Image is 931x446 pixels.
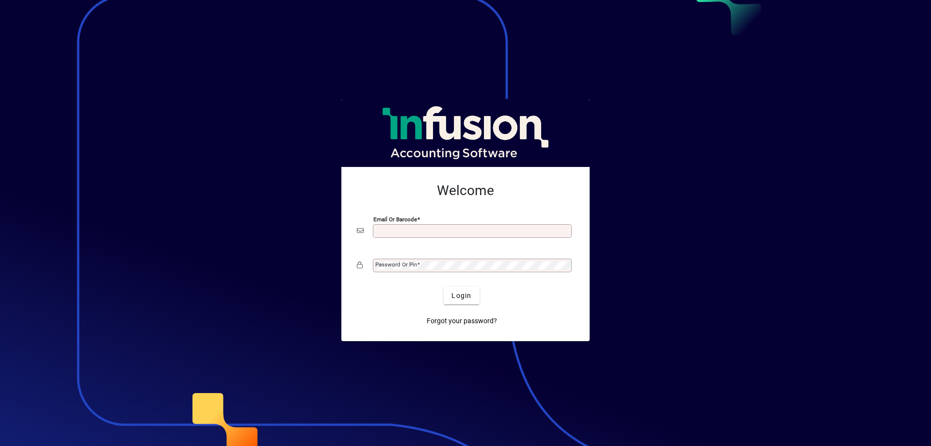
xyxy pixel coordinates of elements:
[423,312,501,330] a: Forgot your password?
[357,182,574,199] h2: Welcome
[444,287,479,304] button: Login
[373,216,417,223] mat-label: Email or Barcode
[451,291,471,301] span: Login
[427,316,497,326] span: Forgot your password?
[375,261,417,268] mat-label: Password or Pin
